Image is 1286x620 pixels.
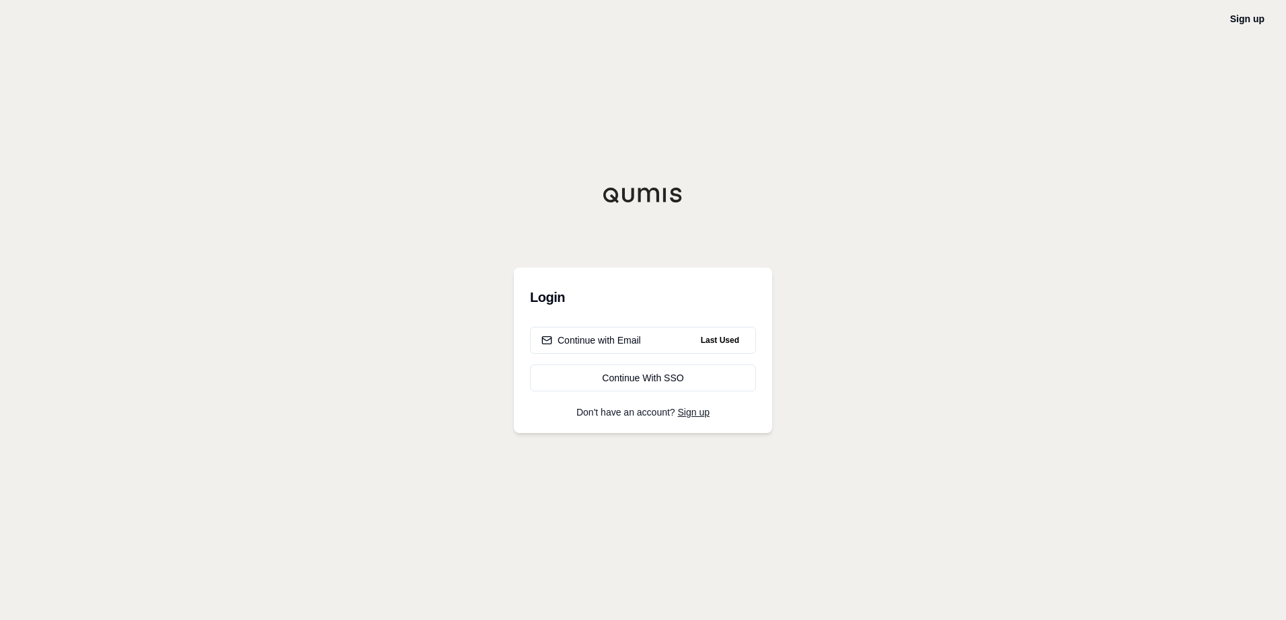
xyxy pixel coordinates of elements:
[695,332,745,348] span: Last Used
[541,334,641,347] div: Continue with Email
[530,408,756,417] p: Don't have an account?
[541,371,745,385] div: Continue With SSO
[678,407,710,418] a: Sign up
[530,364,756,391] a: Continue With SSO
[603,187,683,203] img: Qumis
[530,327,756,354] button: Continue with EmailLast Used
[1230,13,1264,24] a: Sign up
[530,284,756,311] h3: Login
